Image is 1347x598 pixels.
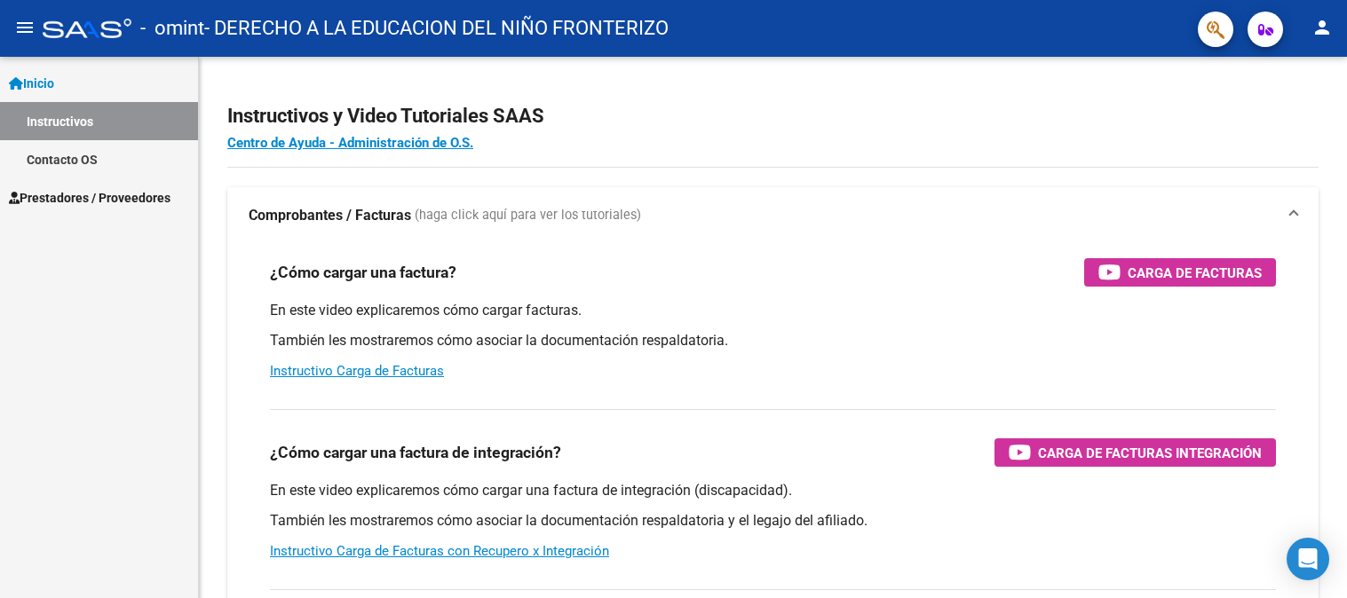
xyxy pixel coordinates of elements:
[14,17,36,38] mat-icon: menu
[270,363,444,379] a: Instructivo Carga de Facturas
[227,99,1319,133] h2: Instructivos y Video Tutoriales SAAS
[1038,442,1262,464] span: Carga de Facturas Integración
[249,206,411,225] strong: Comprobantes / Facturas
[270,260,456,285] h3: ¿Cómo cargar una factura?
[270,481,1276,500] p: En este video explicaremos cómo cargar una factura de integración (discapacidad).
[270,301,1276,320] p: En este video explicaremos cómo cargar facturas.
[270,331,1276,350] p: También les mostraremos cómo asociar la documentación respaldatoria.
[270,440,561,465] h3: ¿Cómo cargar una factura de integración?
[227,135,473,151] a: Centro de Ayuda - Administración de O.S.
[1287,538,1329,580] div: Open Intercom Messenger
[227,187,1319,244] mat-expansion-panel-header: Comprobantes / Facturas (haga click aquí para ver los tutoriales)
[9,74,54,93] span: Inicio
[9,188,170,208] span: Prestadores / Proveedores
[415,206,641,225] span: (haga click aquí para ver los tutoriales)
[1084,258,1276,287] button: Carga de Facturas
[140,9,204,48] span: - omint
[1128,262,1262,284] span: Carga de Facturas
[994,438,1276,467] button: Carga de Facturas Integración
[270,543,609,559] a: Instructivo Carga de Facturas con Recupero x Integración
[1311,17,1333,38] mat-icon: person
[270,511,1276,531] p: También les mostraremos cómo asociar la documentación respaldatoria y el legajo del afiliado.
[204,9,669,48] span: - DERECHO A LA EDUCACION DEL NIÑO FRONTERIZO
